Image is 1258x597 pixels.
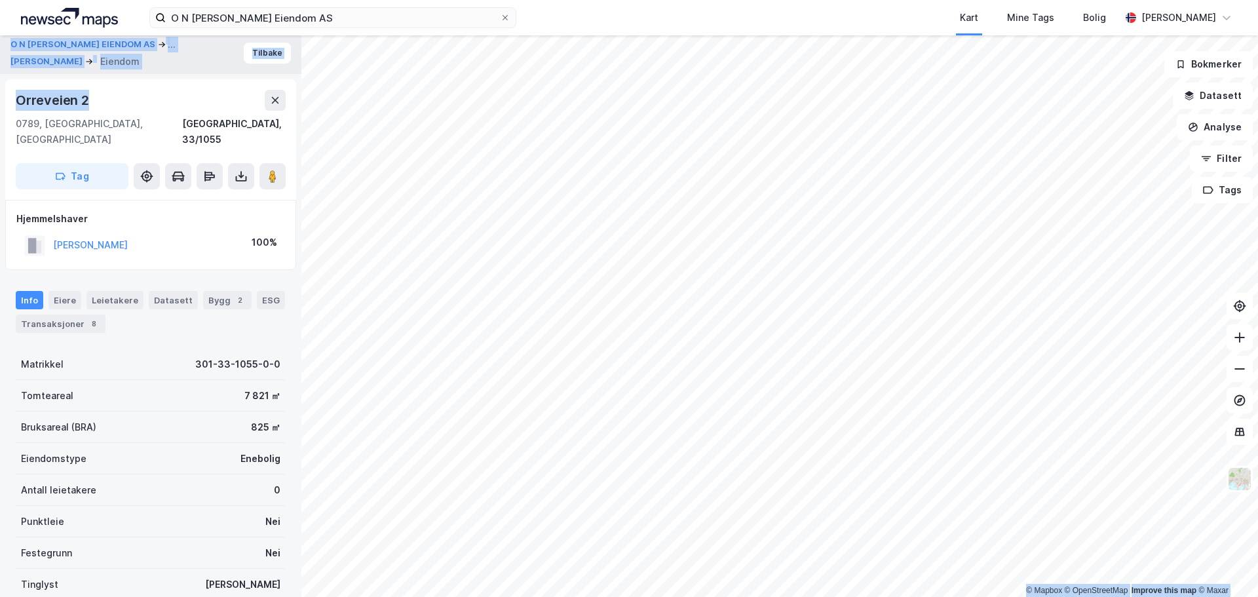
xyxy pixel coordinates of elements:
div: Antall leietakere [21,482,96,498]
button: Bokmerker [1164,51,1253,77]
button: Tilbake [244,43,291,64]
div: Bruksareal (BRA) [21,419,96,435]
button: O N [PERSON_NAME] EIENDOM AS [10,37,158,52]
div: Eiendomstype [21,451,86,467]
a: OpenStreetMap [1065,586,1128,595]
div: ESG [257,291,285,309]
div: Nei [265,545,280,561]
div: [GEOGRAPHIC_DATA], 33/1055 [182,116,286,147]
button: [PERSON_NAME] [10,55,85,68]
div: 100% [252,235,277,250]
div: 0 [274,482,280,498]
button: Tag [16,163,128,189]
button: Tags [1192,177,1253,203]
div: Orreveien 2 [16,90,92,111]
a: Mapbox [1026,586,1062,595]
img: Z [1227,467,1252,491]
div: Leietakere [86,291,143,309]
div: Nei [265,514,280,530]
input: Søk på adresse, matrikkel, gårdeiere, leietakere eller personer [166,8,500,28]
div: ... [168,37,176,52]
iframe: Chat Widget [1192,534,1258,597]
button: Analyse [1177,114,1253,140]
div: Transaksjoner [16,315,105,333]
div: 2 [233,294,246,307]
div: Info [16,291,43,309]
div: Hjemmelshaver [16,211,285,227]
div: 8 [87,317,100,330]
div: Matrikkel [21,356,64,372]
div: 825 ㎡ [251,419,280,435]
img: logo.a4113a55bc3d86da70a041830d287a7e.svg [21,8,118,28]
div: Tinglyst [21,577,58,592]
div: Tomteareal [21,388,73,404]
div: [PERSON_NAME] [1141,10,1216,26]
a: Improve this map [1132,586,1196,595]
div: Mine Tags [1007,10,1054,26]
div: Eiere [48,291,81,309]
div: Eiendom [100,54,140,69]
div: 0789, [GEOGRAPHIC_DATA], [GEOGRAPHIC_DATA] [16,116,182,147]
div: Datasett [149,291,198,309]
button: Filter [1190,145,1253,172]
div: [PERSON_NAME] [205,577,280,592]
div: 301-33-1055-0-0 [195,356,280,372]
div: 7 821 ㎡ [244,388,280,404]
div: Bolig [1083,10,1106,26]
div: Festegrunn [21,545,72,561]
div: Punktleie [21,514,64,530]
div: Enebolig [240,451,280,467]
button: Datasett [1173,83,1253,109]
div: Bygg [203,291,252,309]
div: Kart [960,10,978,26]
